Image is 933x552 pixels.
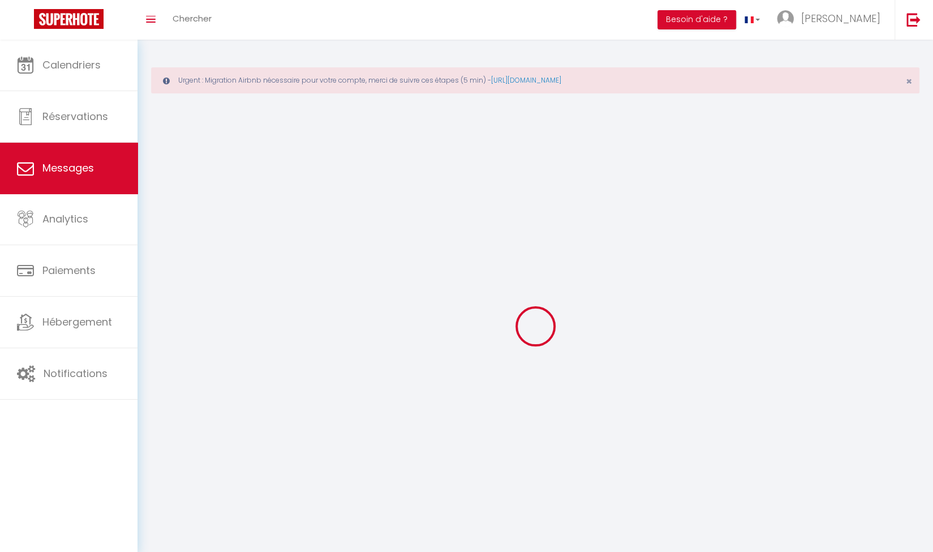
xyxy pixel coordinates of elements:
[906,74,912,88] span: ×
[173,12,212,24] span: Chercher
[657,10,736,29] button: Besoin d'aide ?
[44,366,108,380] span: Notifications
[491,75,561,85] a: [URL][DOMAIN_NAME]
[906,12,921,27] img: logout
[42,263,96,277] span: Paiements
[42,212,88,226] span: Analytics
[9,5,43,38] button: Ouvrir le widget de chat LiveChat
[42,315,112,329] span: Hébergement
[42,58,101,72] span: Calendriers
[801,11,880,25] span: [PERSON_NAME]
[42,109,108,123] span: Réservations
[42,161,94,175] span: Messages
[34,9,104,29] img: Super Booking
[777,10,794,27] img: ...
[151,67,919,93] div: Urgent : Migration Airbnb nécessaire pour votre compte, merci de suivre ces étapes (5 min) -
[906,76,912,87] button: Close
